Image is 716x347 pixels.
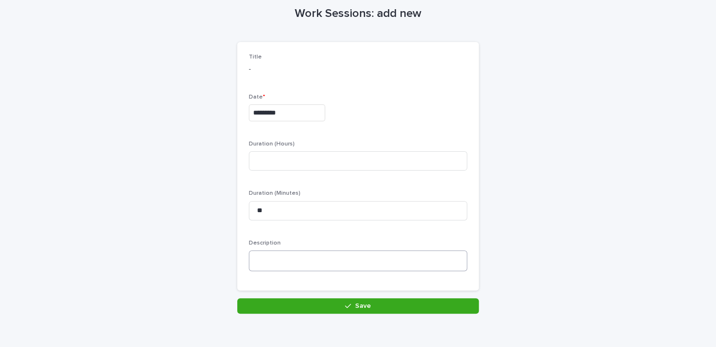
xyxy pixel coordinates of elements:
[355,303,371,309] span: Save
[249,240,281,246] span: Description
[237,7,479,21] h1: Work Sessions: add new
[249,54,262,60] span: Title
[249,64,467,74] p: -
[249,94,265,100] span: Date
[237,298,479,314] button: Save
[249,190,301,196] span: Duration (Minutes)
[249,141,295,147] span: Duration (Hours)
